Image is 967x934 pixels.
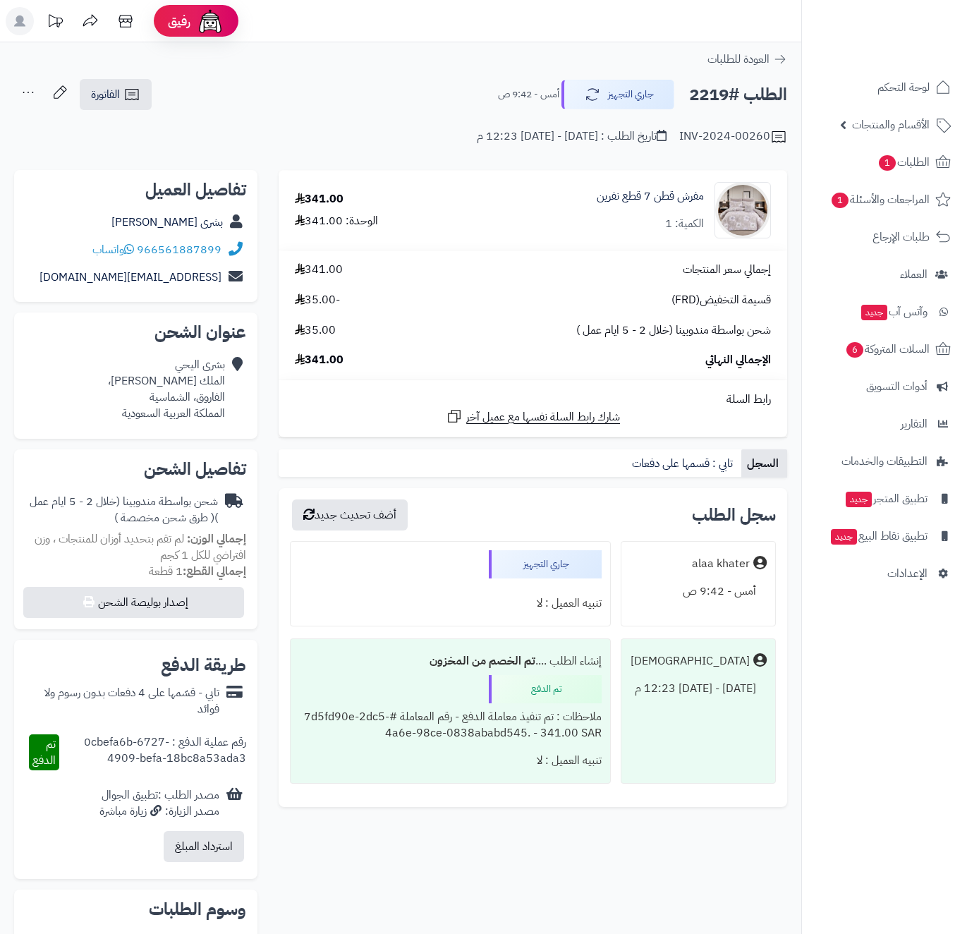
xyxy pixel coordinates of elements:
a: تابي : قسمها على دفعات [626,449,741,478]
a: الإعدادات [810,557,959,590]
div: [DATE] - [DATE] 12:23 م [630,675,767,703]
small: 1 قطعة [149,563,246,580]
a: تطبيق نقاط البيعجديد [810,519,959,553]
span: 1 [879,155,896,171]
h2: الطلب #2219 [689,80,787,109]
div: [DEMOGRAPHIC_DATA] [631,653,750,669]
a: 966561887899 [137,241,221,258]
div: بشرى اليحي الملك [PERSON_NAME]، الفاروق، الشماسية المملكة العربية السعودية [108,357,225,421]
a: [EMAIL_ADDRESS][DOMAIN_NAME] [39,269,221,286]
a: السلات المتروكة6 [810,332,959,366]
span: التطبيقات والخدمات [841,451,928,471]
button: أضف تحديث جديد [292,499,408,530]
span: رفيق [168,13,190,30]
span: 35.00 [295,322,336,339]
div: الكمية: 1 [665,216,704,232]
a: تطبيق المتجرجديد [810,482,959,516]
div: أمس - 9:42 ص [630,578,767,605]
span: التقارير [901,414,928,434]
span: إجمالي سعر المنتجات [683,262,771,278]
div: ملاحظات : تم تنفيذ معاملة الدفع - رقم المعاملة #7d5fd90e-2dc5-4a6e-98ce-0838ababd545. - 341.00 SAR [299,703,602,747]
img: 1757230397-1-90x90.jpg [715,182,770,238]
a: المراجعات والأسئلة1 [810,183,959,217]
span: ( طرق شحن مخصصة ) [114,509,214,526]
a: السجل [741,449,787,478]
span: وآتس آب [860,302,928,322]
h2: عنوان الشحن [25,324,246,341]
span: شحن بواسطة مندوبينا (خلال 2 - 5 ايام عمل ) [576,322,771,339]
a: العملاء [810,257,959,291]
div: رقم عملية الدفع : 0cbefa6b-6727-4909-befa-18bc8a53ada3 [59,734,246,771]
a: تحديثات المنصة [37,7,73,39]
div: alaa khater [692,556,750,572]
div: جاري التجهيز [489,550,602,578]
a: الطلبات1 [810,145,959,179]
button: جاري التجهيز [561,80,674,109]
span: العودة للطلبات [707,51,770,68]
span: تطبيق نقاط البيع [829,526,928,546]
img: logo-2.png [871,40,954,69]
span: 1 [832,193,849,208]
div: تنبيه العميل : لا [299,747,602,775]
span: جديد [846,492,872,507]
span: المراجعات والأسئلة [830,190,930,210]
b: تم الخصم من المخزون [430,653,535,669]
a: العودة للطلبات [707,51,787,68]
span: أدوات التسويق [866,377,928,396]
a: شارك رابط السلة نفسها مع عميل آخر [446,408,620,425]
a: بشرى [PERSON_NAME] [111,214,223,231]
a: التقارير [810,407,959,441]
a: التطبيقات والخدمات [810,444,959,478]
div: تاريخ الطلب : [DATE] - [DATE] 12:23 م [477,128,667,145]
h2: طريقة الدفع [161,657,246,674]
div: مصدر الزيارة: زيارة مباشرة [99,803,219,820]
a: لوحة التحكم [810,71,959,104]
div: INV-2024-00260 [679,128,787,145]
span: جديد [831,529,857,545]
span: تطبيق المتجر [844,489,928,509]
h3: سجل الطلب [692,507,776,523]
span: 341.00 [295,262,343,278]
span: طلبات الإرجاع [872,227,930,247]
span: الإعدادات [887,564,928,583]
div: 341.00 [295,191,343,207]
a: أدوات التسويق [810,370,959,404]
span: جديد [861,305,887,320]
a: الفاتورة [80,79,152,110]
span: الطلبات [877,152,930,172]
span: تم الدفع [32,736,56,769]
span: الفاتورة [91,86,120,103]
span: الأقسام والمنتجات [852,115,930,135]
span: السلات المتروكة [845,339,930,359]
span: الإجمالي النهائي [705,352,771,368]
div: تنبيه العميل : لا [299,590,602,617]
strong: إجمالي القطع: [183,563,246,580]
span: شارك رابط السلة نفسها مع عميل آخر [466,409,620,425]
div: تابي - قسّمها على 4 دفعات بدون رسوم ولا فوائد [25,685,219,717]
div: شحن بواسطة مندوبينا (خلال 2 - 5 ايام عمل ) [25,494,218,526]
button: استرداد المبلغ [164,831,244,862]
span: -35.00 [295,292,340,308]
div: الوحدة: 341.00 [295,213,378,229]
button: إصدار بوليصة الشحن [23,587,244,618]
div: تم الدفع [489,675,602,703]
span: لم تقم بتحديد أوزان للمنتجات ، وزن افتراضي للكل 1 كجم [35,530,246,564]
span: لوحة التحكم [877,78,930,97]
div: رابط السلة [284,392,781,408]
span: 6 [846,342,863,358]
img: ai-face.png [196,7,224,35]
a: طلبات الإرجاع [810,220,959,254]
a: واتساب [92,241,134,258]
h2: تفاصيل الشحن [25,461,246,478]
a: مفرش قطن 7 قطع نفرين [597,188,704,205]
a: وآتس آبجديد [810,295,959,329]
h2: وسوم الطلبات [25,901,246,918]
small: أمس - 9:42 ص [498,87,559,102]
span: 341.00 [295,352,343,368]
span: قسيمة التخفيض(FRD) [671,292,771,308]
span: العملاء [900,265,928,284]
div: إنشاء الطلب .... [299,648,602,675]
div: مصدر الطلب :تطبيق الجوال [99,787,219,820]
strong: إجمالي الوزن: [187,530,246,547]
